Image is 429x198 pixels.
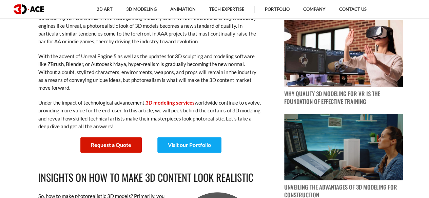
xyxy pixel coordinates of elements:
[284,114,403,180] img: blog post image
[284,20,403,106] a: blog post image Why Quality 3D Modeling for VR Is the Foundation of Effective Training
[157,137,221,153] a: Visit our Portfolio
[80,137,142,153] a: Request a Quote
[284,90,403,106] p: Why Quality 3D Modeling for VR Is the Foundation of Effective Training
[284,20,403,87] img: blog post image
[145,100,195,106] a: 3D modeling services
[38,170,262,185] h2: Insights on How to Make 3D Content Look Realistic
[38,14,262,46] p: Considering current trends in the video gaming industry and innovative solutions brought about by...
[38,99,262,131] p: Under the impact of technological advancement, worldwide continue to evolve, providing more value...
[14,4,44,14] img: logo dark
[38,52,262,92] p: With the advent of Unreal Engine 5 as well as the updates for 3D sculpting and modeling software ...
